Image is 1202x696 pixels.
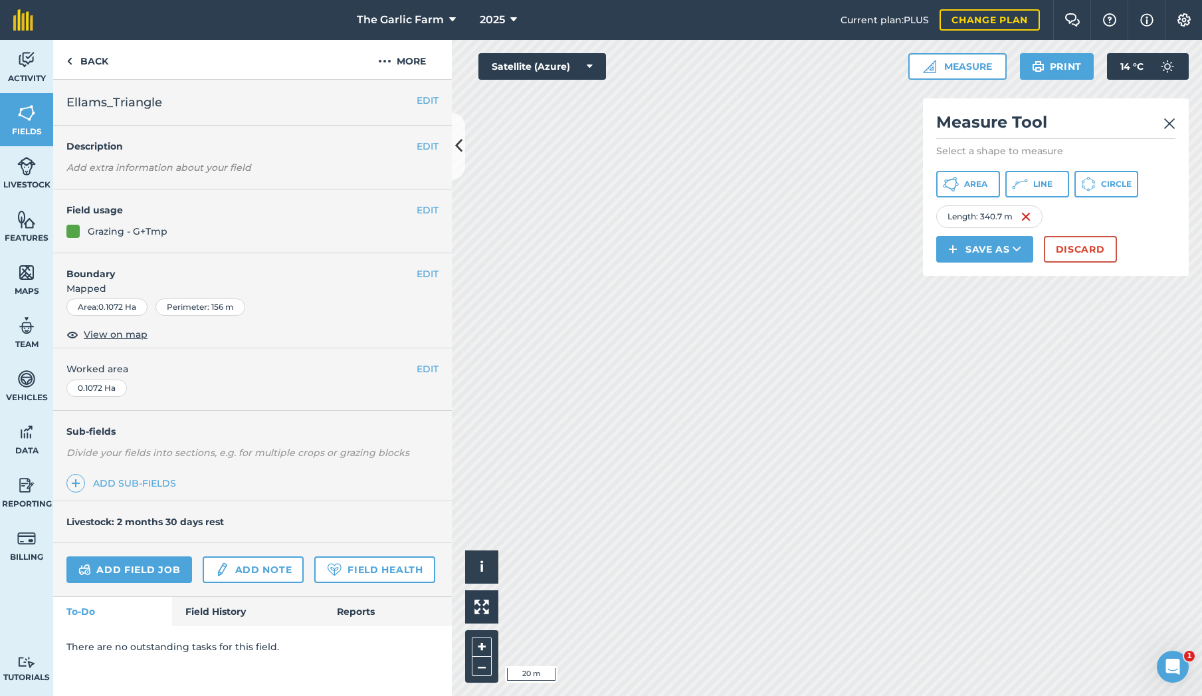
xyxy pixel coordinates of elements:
[1074,171,1138,197] button: Circle
[1157,651,1189,683] iframe: Intercom live chat
[417,139,439,154] button: EDIT
[1184,651,1195,661] span: 1
[203,556,304,583] a: Add note
[1154,53,1181,80] img: svg+xml;base64,PD94bWwgdmVyc2lvbj0iMS4wIiBlbmNvZGluZz0idXRmLTgiPz4KPCEtLSBHZW5lcmF0b3I6IEFkb2JlIE...
[1120,53,1144,80] span: 14 ° C
[1044,236,1117,263] button: Discard
[936,144,1175,158] p: Select a shape to measure
[417,362,439,376] button: EDIT
[88,224,167,239] div: Grazing - G+Tmp
[66,326,78,342] img: svg+xml;base64,PHN2ZyB4bWxucz0iaHR0cDovL3d3dy53My5vcmcvMjAwMC9zdmciIHdpZHRoPSIxOCIgaGVpZ2h0PSIyNC...
[66,298,148,316] div: Area : 0.1072 Ha
[66,53,72,69] img: svg+xml;base64,PHN2ZyB4bWxucz0iaHR0cDovL3d3dy53My5vcmcvMjAwMC9zdmciIHdpZHRoPSI5IiBoZWlnaHQ9IjI0Ii...
[172,597,323,626] a: Field History
[17,475,36,495] img: svg+xml;base64,PD94bWwgdmVyc2lvbj0iMS4wIiBlbmNvZGluZz0idXRmLTgiPz4KPCEtLSBHZW5lcmF0b3I6IEFkb2JlIE...
[66,447,409,459] em: Divide your fields into sections, e.g. for multiple crops or grazing blocks
[215,562,229,578] img: svg+xml;base64,PD94bWwgdmVyc2lvbj0iMS4wIiBlbmNvZGluZz0idXRmLTgiPz4KPCEtLSBHZW5lcmF0b3I6IEFkb2JlIE...
[936,236,1033,263] button: Save as
[948,241,957,257] img: svg+xml;base64,PHN2ZyB4bWxucz0iaHR0cDovL3d3dy53My5vcmcvMjAwMC9zdmciIHdpZHRoPSIxNCIgaGVpZ2h0PSIyNC...
[66,162,251,174] em: Add extra information about your field
[17,369,36,389] img: svg+xml;base64,PD94bWwgdmVyc2lvbj0iMS4wIiBlbmNvZGluZz0idXRmLTgiPz4KPCEtLSBHZW5lcmF0b3I6IEFkb2JlIE...
[1064,13,1080,27] img: Two speech bubbles overlapping with the left bubble in the forefront
[417,93,439,108] button: EDIT
[78,562,91,578] img: svg+xml;base64,PD94bWwgdmVyc2lvbj0iMS4wIiBlbmNvZGluZz0idXRmLTgiPz4KPCEtLSBHZW5lcmF0b3I6IEFkb2JlIE...
[66,203,417,217] h4: Field usage
[17,209,36,229] img: svg+xml;base64,PHN2ZyB4bWxucz0iaHR0cDovL3d3dy53My5vcmcvMjAwMC9zdmciIHdpZHRoPSI1NiIgaGVpZ2h0PSI2MC...
[480,12,505,28] span: 2025
[936,205,1043,228] div: Length : 340.7 m
[1005,171,1069,197] button: Line
[66,362,439,376] span: Worked area
[66,139,439,154] h4: Description
[53,40,122,79] a: Back
[53,253,417,281] h4: Boundary
[936,171,1000,197] button: Area
[1101,179,1132,189] span: Circle
[17,156,36,176] img: svg+xml;base64,PD94bWwgdmVyc2lvbj0iMS4wIiBlbmNvZGluZz0idXRmLTgiPz4KPCEtLSBHZW5lcmF0b3I6IEFkb2JlIE...
[1021,209,1031,225] img: svg+xml;base64,PHN2ZyB4bWxucz0iaHR0cDovL3d3dy53My5vcmcvMjAwMC9zdmciIHdpZHRoPSIxNiIgaGVpZ2h0PSIyNC...
[66,380,127,397] div: 0.1072 Ha
[478,53,606,80] button: Satellite (Azure)
[17,263,36,283] img: svg+xml;base64,PHN2ZyB4bWxucz0iaHR0cDovL3d3dy53My5vcmcvMjAwMC9zdmciIHdpZHRoPSI1NiIgaGVpZ2h0PSI2MC...
[964,179,987,189] span: Area
[352,40,452,79] button: More
[1140,12,1153,28] img: svg+xml;base64,PHN2ZyB4bWxucz0iaHR0cDovL3d3dy53My5vcmcvMjAwMC9zdmciIHdpZHRoPSIxNyIgaGVpZ2h0PSIxNy...
[66,326,148,342] button: View on map
[936,112,1175,139] h2: Measure Tool
[53,424,452,439] h4: Sub-fields
[66,474,181,493] a: Add sub-fields
[53,281,452,296] span: Mapped
[1020,53,1094,80] button: Print
[66,516,224,528] h4: Livestock: 2 months 30 days rest
[908,53,1007,80] button: Measure
[417,267,439,281] button: EDIT
[71,475,80,491] img: svg+xml;base64,PHN2ZyB4bWxucz0iaHR0cDovL3d3dy53My5vcmcvMjAwMC9zdmciIHdpZHRoPSIxNCIgaGVpZ2h0PSIyNC...
[17,50,36,70] img: svg+xml;base64,PD94bWwgdmVyc2lvbj0iMS4wIiBlbmNvZGluZz0idXRmLTgiPz4KPCEtLSBHZW5lcmF0b3I6IEFkb2JlIE...
[1176,13,1192,27] img: A cog icon
[841,13,929,27] span: Current plan : PLUS
[1107,53,1189,80] button: 14 °C
[417,203,439,217] button: EDIT
[357,12,444,28] span: The Garlic Farm
[17,422,36,442] img: svg+xml;base64,PD94bWwgdmVyc2lvbj0iMS4wIiBlbmNvZGluZz0idXRmLTgiPz4KPCEtLSBHZW5lcmF0b3I6IEFkb2JlIE...
[923,60,936,73] img: Ruler icon
[472,657,492,676] button: –
[13,9,33,31] img: fieldmargin Logo
[1163,116,1175,132] img: svg+xml;base64,PHN2ZyB4bWxucz0iaHR0cDovL3d3dy53My5vcmcvMjAwMC9zdmciIHdpZHRoPSIyMiIgaGVpZ2h0PSIzMC...
[324,597,452,626] a: Reports
[66,93,162,112] span: Ellams_Triangle
[1032,58,1045,74] img: svg+xml;base64,PHN2ZyB4bWxucz0iaHR0cDovL3d3dy53My5vcmcvMjAwMC9zdmciIHdpZHRoPSIxOSIgaGVpZ2h0PSIyNC...
[155,298,245,316] div: Perimeter : 156 m
[66,556,192,583] a: Add field job
[17,528,36,548] img: svg+xml;base64,PD94bWwgdmVyc2lvbj0iMS4wIiBlbmNvZGluZz0idXRmLTgiPz4KPCEtLSBHZW5lcmF0b3I6IEFkb2JlIE...
[480,558,484,575] span: i
[314,556,435,583] a: Field Health
[17,103,36,123] img: svg+xml;base64,PHN2ZyB4bWxucz0iaHR0cDovL3d3dy53My5vcmcvMjAwMC9zdmciIHdpZHRoPSI1NiIgaGVpZ2h0PSI2MC...
[1033,179,1052,189] span: Line
[1102,13,1118,27] img: A question mark icon
[17,316,36,336] img: svg+xml;base64,PD94bWwgdmVyc2lvbj0iMS4wIiBlbmNvZGluZz0idXRmLTgiPz4KPCEtLSBHZW5lcmF0b3I6IEFkb2JlIE...
[66,639,439,654] p: There are no outstanding tasks for this field.
[472,637,492,657] button: +
[465,550,498,584] button: i
[84,327,148,342] span: View on map
[474,600,489,614] img: Four arrows, one pointing top left, one top right, one bottom right and the last bottom left
[940,9,1040,31] a: Change plan
[53,597,172,626] a: To-Do
[17,656,36,669] img: svg+xml;base64,PD94bWwgdmVyc2lvbj0iMS4wIiBlbmNvZGluZz0idXRmLTgiPz4KPCEtLSBHZW5lcmF0b3I6IEFkb2JlIE...
[378,53,391,69] img: svg+xml;base64,PHN2ZyB4bWxucz0iaHR0cDovL3d3dy53My5vcmcvMjAwMC9zdmciIHdpZHRoPSIyMCIgaGVpZ2h0PSIyNC...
